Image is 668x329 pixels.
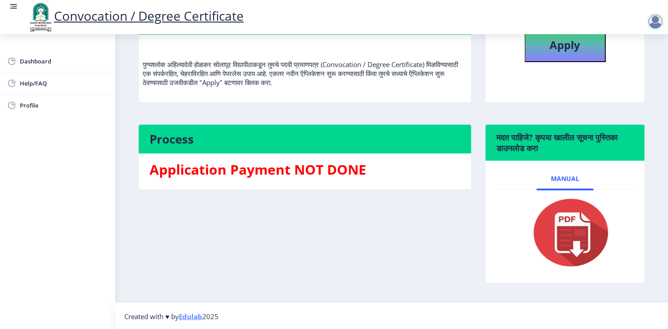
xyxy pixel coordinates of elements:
[27,7,244,24] a: Convocation / Degree Certificate
[20,56,108,67] span: Dashboard
[150,161,460,179] h3: Application Payment NOT DONE
[550,37,581,52] b: Apply
[536,168,594,189] a: Manual
[27,2,54,32] img: logo
[143,42,467,87] p: पुण्यश्लोक अहिल्यादेवी होळकर सोलापूर विद्यापीठाकडून तुमचे पदवी प्रमाणपत्र (Convocation / Degree C...
[150,132,460,146] h4: Process
[124,312,218,321] span: Created with ♥ by 2025
[520,197,610,269] img: pdf.png
[20,100,108,111] span: Profile
[551,175,579,182] span: Manual
[496,132,634,153] h6: मदत पाहिजे? कृपया खालील सूचना पुस्तिका डाउनलोड करा
[525,31,606,62] button: Apply
[20,78,108,89] span: Help/FAQ
[179,312,202,321] a: Edulab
